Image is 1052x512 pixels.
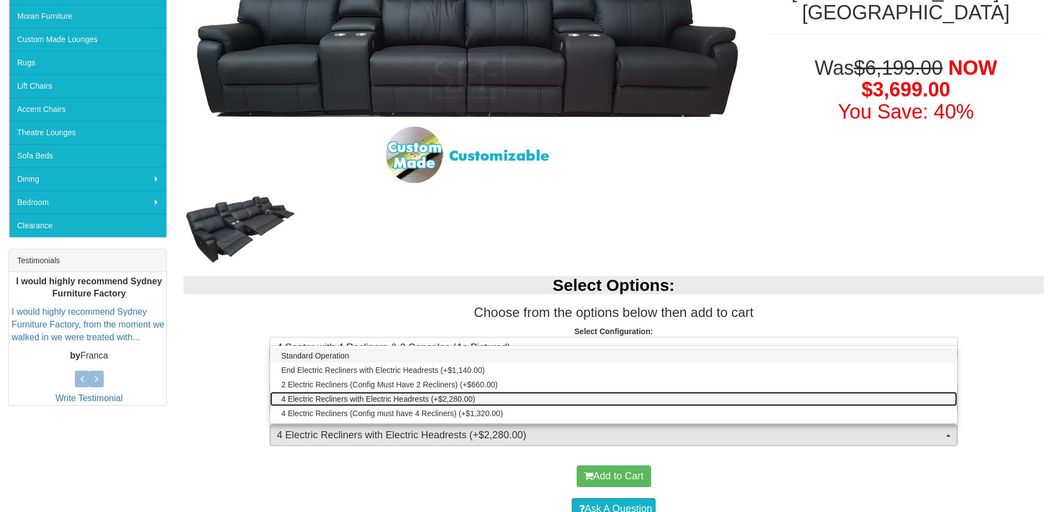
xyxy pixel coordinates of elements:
[55,393,123,403] a: Write Testimonial
[16,277,162,299] b: I would highly recommend Sydney Furniture Factory
[9,51,166,74] a: Rugs
[9,214,166,237] a: Clearance
[9,28,166,51] a: Custom Made Lounges
[9,4,166,28] a: Moran Furniture
[70,351,80,360] b: by
[9,249,166,272] div: Testimonials
[184,305,1044,320] h3: Choose from the options below then add to cart
[281,379,497,390] span: 2 Electric Recliners (Config Must Have 2 Recliners) (+$660.00)
[9,98,166,121] a: Accent Chairs
[9,191,166,214] a: Bedroom
[270,337,958,359] button: 4 Seater with 4 Recliners & 2 Consoles (As Pictured)
[277,341,943,355] span: 4 Seater with 4 Recliners & 2 Consoles (As Pictured)
[270,424,958,447] button: 4 Electric Recliners with Electric Headrests (+$2,280.00)
[9,167,166,191] a: Dining
[281,408,503,419] span: 4 Electric Recliners (Config must have 4 Recliners) (+$1,320.00)
[838,100,974,123] font: You Save: 40%
[854,57,943,79] del: $6,199.00
[768,57,1044,123] h1: Was
[861,57,997,101] span: NOW $3,699.00
[577,465,651,488] button: Add to Cart
[12,308,164,342] a: I would highly recommend Sydney Furniture Factory, from the moment we walked in we were treated w...
[281,393,475,405] span: 4 Electric Recliners with Electric Headrests (+$2,280.00)
[281,350,349,361] span: Standard Operation
[553,276,675,294] b: Select Options:
[281,365,485,376] span: End Electric Recliners with Electric Headrests (+$1,140.00)
[277,428,943,443] span: 4 Electric Recliners with Electric Headrests (+$2,280.00)
[9,121,166,144] a: Theatre Lounges
[9,74,166,98] a: Lift Chairs
[9,144,166,167] a: Sofa Beds
[12,350,166,362] p: Franca
[575,327,653,336] strong: Select Configuration:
